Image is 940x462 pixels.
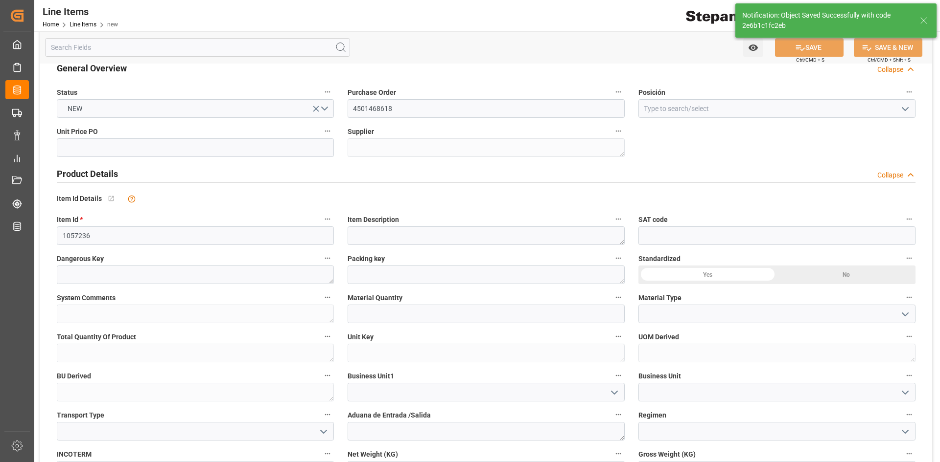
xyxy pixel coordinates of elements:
span: Material Type [638,293,681,303]
span: Item Id Details [57,194,102,204]
button: Posición [903,86,916,98]
span: Material Quantity [348,293,402,303]
input: Search Fields [45,38,350,57]
button: Business Unit1 [612,369,625,382]
button: open menu [57,99,334,118]
input: Type to search/select [638,99,916,118]
span: UOM Derived [638,332,679,342]
button: Item Id * [321,213,334,225]
button: Material Quantity [612,291,625,304]
div: Collapse [877,170,903,180]
button: open menu [315,424,330,439]
div: Notification: Object Saved Successfully with code 2e6b1c1fc2eb [742,10,911,31]
button: Standardized [903,252,916,264]
button: SAVE & NEW [854,38,922,57]
button: BU Derived [321,369,334,382]
div: Collapse [877,65,903,75]
button: UOM Derived [903,330,916,343]
button: SAVE [775,38,844,57]
span: Standardized [638,254,681,264]
span: System Comments [57,293,116,303]
button: Item Description [612,213,625,225]
span: Business Unit1 [348,371,394,381]
button: open menu [897,307,912,322]
button: open menu [743,38,763,57]
span: Business Unit [638,371,681,381]
span: Unit Key [348,332,374,342]
span: Transport Type [57,410,104,420]
button: Unit Key [612,330,625,343]
h2: Product Details [57,167,118,180]
button: Transport Type [321,408,334,421]
div: Line Items [43,4,118,19]
button: Packing key [612,252,625,264]
span: Purchase Order [348,88,396,98]
button: System Comments [321,291,334,304]
button: open menu [897,424,912,439]
span: Ctrl/CMD + Shift + S [868,56,911,64]
span: Dangerous Key [57,254,104,264]
div: No [777,265,916,284]
button: Status [321,86,334,98]
span: Unit Price PO [57,127,98,137]
span: Gross Weight (KG) [638,449,696,460]
span: Item Description [348,215,399,225]
button: Aduana de Entrada /Salida [612,408,625,421]
button: Total Quantity Of Product [321,330,334,343]
button: Supplier [612,125,625,137]
button: Unit Price PO [321,125,334,137]
span: Item Id [57,215,83,225]
span: NEW [63,104,87,114]
span: Status [57,88,77,98]
button: Regimen [903,408,916,421]
button: Purchase Order [612,86,625,98]
button: open menu [897,385,912,400]
button: Material Type [903,291,916,304]
span: Total Quantity Of Product [57,332,136,342]
button: INCOTERM [321,447,334,460]
span: Ctrl/CMD + S [796,56,824,64]
span: INCOTERM [57,449,92,460]
h2: General Overview [57,62,127,75]
span: BU Derived [57,371,91,381]
button: Dangerous Key [321,252,334,264]
button: open menu [897,101,912,116]
img: Stepan_Company_logo.svg.png_1713531530.png [686,7,757,24]
button: open menu [606,385,621,400]
span: Supplier [348,127,374,137]
button: SAT code [903,213,916,225]
span: Posición [638,88,665,98]
button: Gross Weight (KG) [903,447,916,460]
a: Home [43,21,59,28]
button: Business Unit [903,369,916,382]
span: Aduana de Entrada /Salida [348,410,431,420]
div: Yes [638,265,777,284]
span: Net Weight (KG) [348,449,398,460]
span: Packing key [348,254,385,264]
span: Regimen [638,410,666,420]
button: Net Weight (KG) [612,447,625,460]
span: SAT code [638,215,668,225]
a: Line Items [70,21,96,28]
